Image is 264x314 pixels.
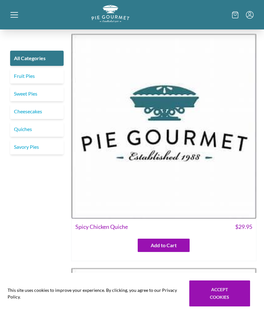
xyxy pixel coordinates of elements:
a: Sweet Pies [10,86,64,101]
img: Spicy Chicken Quiche [71,33,257,219]
button: Accept cookies [189,280,250,306]
span: Spicy Chicken Quiche [75,223,128,231]
span: $ 29.95 [235,223,252,231]
span: This site uses cookies to improve your experience. By clicking, you agree to our Privacy Policy. [8,287,180,300]
a: Cheesecakes [10,104,64,119]
a: All Categories [10,51,64,66]
a: Fruit Pies [10,68,64,84]
a: Quiches [10,122,64,137]
span: Add to Cart [151,242,177,249]
a: Logo [91,17,129,23]
img: logo [91,5,129,22]
a: Savory Pies [10,139,64,154]
button: Menu [246,11,254,19]
button: Add to Cart [138,239,190,252]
